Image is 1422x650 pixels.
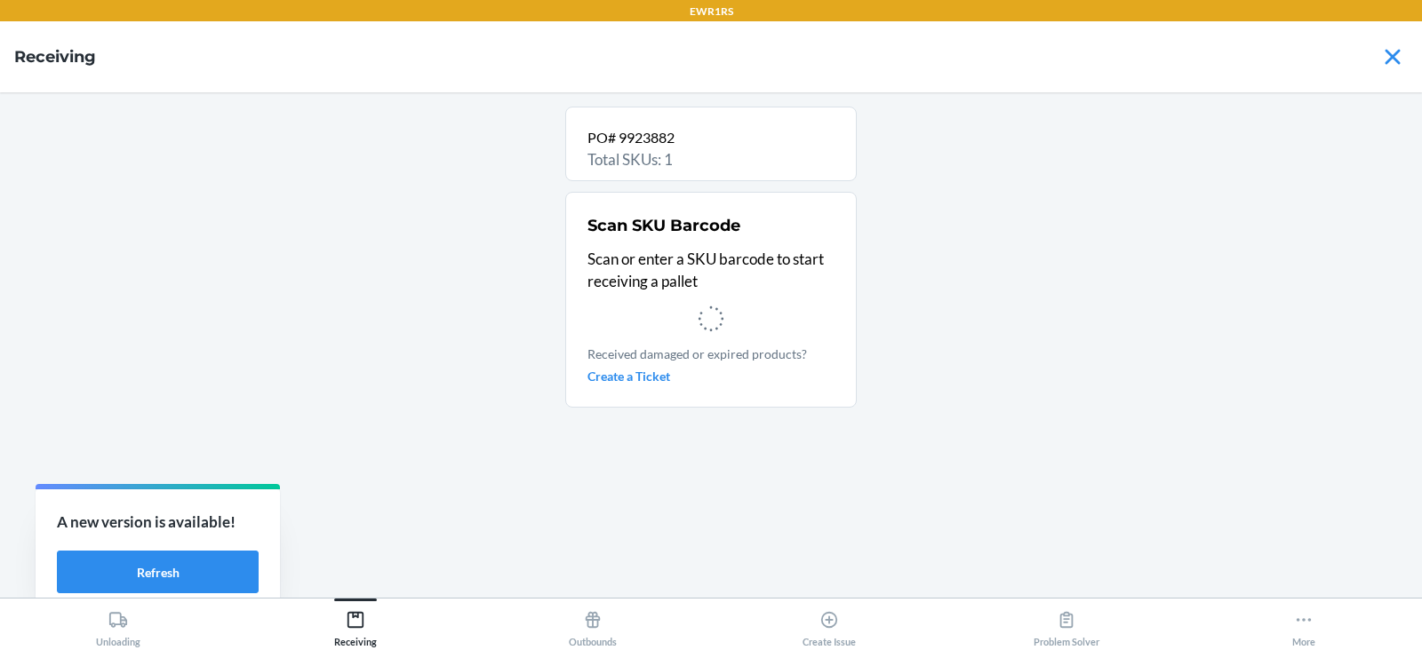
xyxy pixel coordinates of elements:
[14,45,96,68] h4: Receiving
[587,345,835,363] p: Received damaged or expired products?
[948,598,1186,647] button: Problem Solver
[1034,603,1099,647] div: Problem Solver
[474,598,711,647] button: Outbounds
[57,551,259,593] button: Refresh
[1292,603,1315,647] div: More
[569,603,617,647] div: Outbounds
[96,603,140,647] div: Unloading
[237,598,475,647] button: Receiving
[587,367,835,385] a: Create a Ticket
[690,4,733,20] p: EWR1RS
[587,214,740,237] h2: Scan SKU Barcode
[587,248,835,293] p: Scan or enter a SKU barcode to start receiving a pallet
[803,603,856,647] div: Create Issue
[711,598,948,647] button: Create Issue
[587,148,835,171] p: Total SKUs: 1
[57,511,259,534] p: A new version is available!
[587,127,835,148] p: PO# 9923882
[334,603,377,647] div: Receiving
[1185,598,1422,647] button: More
